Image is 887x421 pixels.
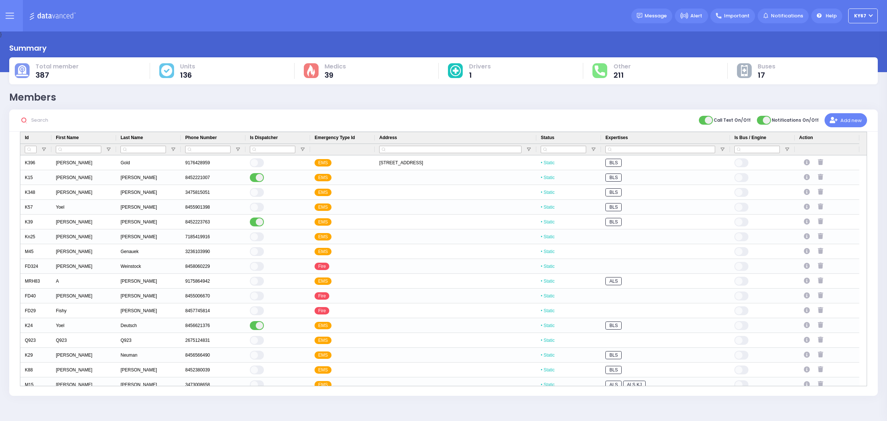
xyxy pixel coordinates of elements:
div: A [51,274,116,289]
span: EMS [315,381,332,389]
span: Help [826,12,837,20]
div: Press SPACE to select this row. [20,155,859,170]
span: EMS [315,174,332,182]
div: Press SPACE to select this row. [20,274,859,289]
span: • [541,190,542,195]
span: • [541,382,542,387]
span: Is Dispatcher [250,135,278,140]
div: [PERSON_NAME] [51,259,116,274]
span: Important [724,12,750,20]
div: 8452221007 [181,170,245,185]
div: 8452223763 [181,215,245,229]
div: Q923 [116,333,181,348]
span: 1 [469,71,491,79]
div: [PERSON_NAME] [116,170,181,185]
button: Open Filter Menu [526,146,532,152]
div: Weinstock [116,259,181,274]
div: K39 [20,215,51,229]
span: • [541,175,542,180]
div: [PERSON_NAME] [116,229,181,244]
label: Call Text On/Off [699,115,751,125]
div: Yoel [51,200,116,215]
input: Address Filter Input [379,146,521,153]
button: Open Filter Menu [784,146,790,152]
div: 3236103990 [181,244,245,259]
div: 8457745814 [181,303,245,318]
span: BLS [605,203,622,212]
button: Open Filter Menu [235,146,241,152]
span: BLS [605,218,622,226]
div: K88 [20,363,51,377]
img: cause-cover.svg [161,65,172,76]
div: [PERSON_NAME] [51,244,116,259]
span: 17 [758,71,775,79]
span: BLS [605,159,622,167]
div: [PERSON_NAME] [116,185,181,200]
span: • [541,264,542,269]
span: Static [541,175,554,180]
span: Fire [315,263,329,270]
span: 211 [614,71,631,79]
div: [PERSON_NAME] [51,289,116,303]
span: Message [645,12,667,20]
img: other-cause.svg [741,65,748,76]
div: 8452380039 [181,363,245,377]
span: BLS [605,188,622,197]
div: M15 [20,377,51,392]
div: Press SPACE to select this row. [20,377,859,392]
span: Id [25,135,29,140]
div: Summary [9,43,47,54]
span: Static [541,367,554,373]
span: EMS [315,218,332,226]
span: 136 [180,71,195,79]
span: Phone Number [185,135,217,140]
div: Q923 [20,333,51,348]
div: 8455901398 [181,200,245,215]
div: Press SPACE to select this row. [20,170,859,185]
span: ALS KJ [623,381,646,389]
span: EMS [315,159,332,167]
span: Static [541,353,554,358]
span: EMS [315,189,332,196]
span: Static [541,219,554,225]
span: Static [541,190,554,195]
span: Total member [35,63,79,70]
div: K15 [20,170,51,185]
span: Static [541,338,554,343]
button: Open Filter Menu [591,146,597,152]
div: [PERSON_NAME] [51,170,116,185]
button: Open Filter Menu [170,146,176,152]
div: K396 [20,155,51,170]
button: KY67 [848,9,878,23]
div: Press SPACE to select this row. [20,215,859,229]
span: EMS [315,366,332,374]
div: Press SPACE to select this row. [20,318,859,333]
div: [PERSON_NAME] [116,274,181,289]
span: EMS [315,203,332,211]
span: • [541,323,542,328]
img: fire-cause.svg [307,65,315,77]
input: Last Name Filter Input [120,146,166,153]
span: EMS [315,351,332,359]
span: EMS [315,337,332,344]
div: Press SPACE to select this row. [20,303,859,318]
div: K24 [20,318,51,333]
span: Action [799,135,813,140]
span: Static [541,205,554,210]
span: • [541,205,542,210]
span: • [541,338,542,343]
div: Press SPACE to select this row. [20,348,859,363]
div: 7185419916 [181,229,245,244]
button: Open Filter Menu [300,146,306,152]
div: 8458060229 [181,259,245,274]
div: Gold [116,155,181,170]
span: • [541,234,542,239]
input: Phone Number Filter Input [185,146,231,153]
span: ALS [605,381,622,389]
button: Open Filter Menu [41,146,47,152]
span: Static [541,234,554,239]
div: Press SPACE to select this row. [20,229,859,244]
img: total-response.svg [595,65,605,76]
span: Fire [315,307,329,315]
span: Static [541,293,554,299]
